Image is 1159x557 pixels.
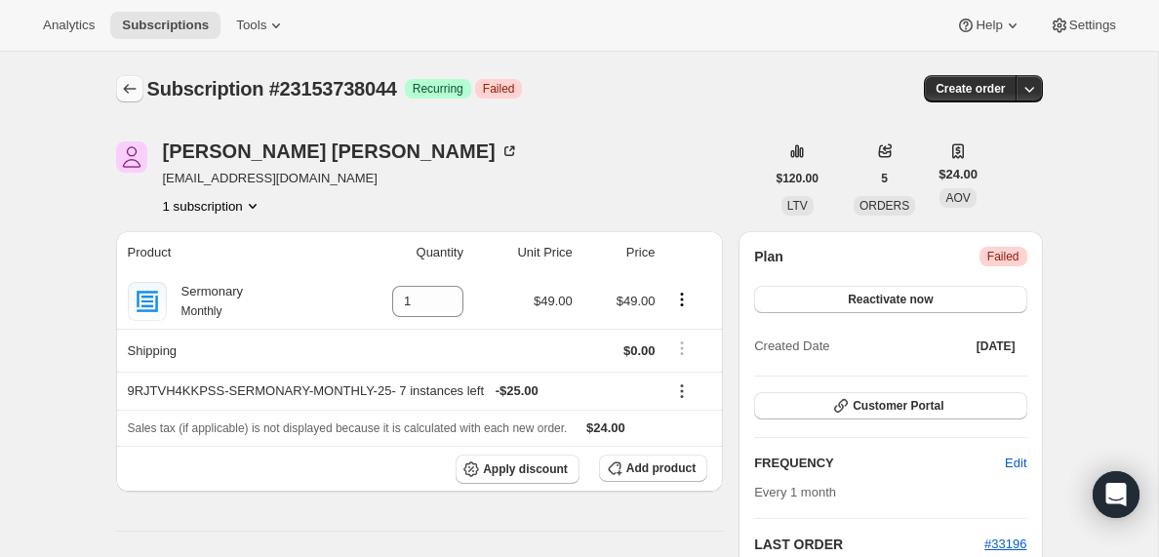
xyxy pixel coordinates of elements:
[181,304,222,318] small: Monthly
[754,337,829,356] span: Created Date
[1069,18,1116,33] span: Settings
[128,282,167,321] img: product img
[31,12,106,39] button: Analytics
[993,448,1038,479] button: Edit
[586,420,625,435] span: $24.00
[976,18,1002,33] span: Help
[116,75,143,102] button: Subscriptions
[754,286,1026,313] button: Reactivate now
[116,141,147,173] span: Anthony Hatcher
[110,12,220,39] button: Subscriptions
[1005,454,1026,473] span: Edit
[617,294,656,308] span: $49.00
[881,171,888,186] span: 5
[977,338,1016,354] span: [DATE]
[987,249,1019,264] span: Failed
[754,247,783,266] h2: Plan
[623,343,656,358] span: $0.00
[1038,12,1128,39] button: Settings
[483,81,515,97] span: Failed
[128,381,656,401] div: 9RJTVH4KKPSS-SERMONARY-MONTHLY-25 - 7 instances left
[859,199,909,213] span: ORDERS
[984,535,1026,554] button: #33196
[334,231,469,274] th: Quantity
[167,282,244,321] div: Sermonary
[945,191,970,205] span: AOV
[924,75,1017,102] button: Create order
[984,537,1026,551] a: #33196
[163,141,519,161] div: [PERSON_NAME] [PERSON_NAME]
[939,165,978,184] span: $24.00
[626,460,696,476] span: Add product
[777,171,819,186] span: $120.00
[765,165,830,192] button: $120.00
[534,294,573,308] span: $49.00
[965,333,1027,360] button: [DATE]
[666,338,698,359] button: Shipping actions
[163,169,519,188] span: [EMAIL_ADDRESS][DOMAIN_NAME]
[456,455,579,484] button: Apply discount
[853,398,943,414] span: Customer Portal
[1093,471,1139,518] div: Open Intercom Messenger
[936,81,1005,97] span: Create order
[147,78,397,99] span: Subscription #23153738044
[116,231,334,274] th: Product
[869,165,899,192] button: 5
[469,231,579,274] th: Unit Price
[848,292,933,307] span: Reactivate now
[236,18,266,33] span: Tools
[754,535,984,554] h2: LAST ORDER
[944,12,1033,39] button: Help
[666,289,698,310] button: Product actions
[754,392,1026,419] button: Customer Portal
[579,231,661,274] th: Price
[128,421,568,435] span: Sales tax (if applicable) is not displayed because it is calculated with each new order.
[43,18,95,33] span: Analytics
[413,81,463,97] span: Recurring
[163,196,262,216] button: Product actions
[754,454,1005,473] h2: FREQUENCY
[599,455,707,482] button: Add product
[122,18,209,33] span: Subscriptions
[116,329,334,372] th: Shipping
[787,199,808,213] span: LTV
[754,485,836,499] span: Every 1 month
[483,461,568,477] span: Apply discount
[224,12,298,39] button: Tools
[496,381,539,401] span: - $25.00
